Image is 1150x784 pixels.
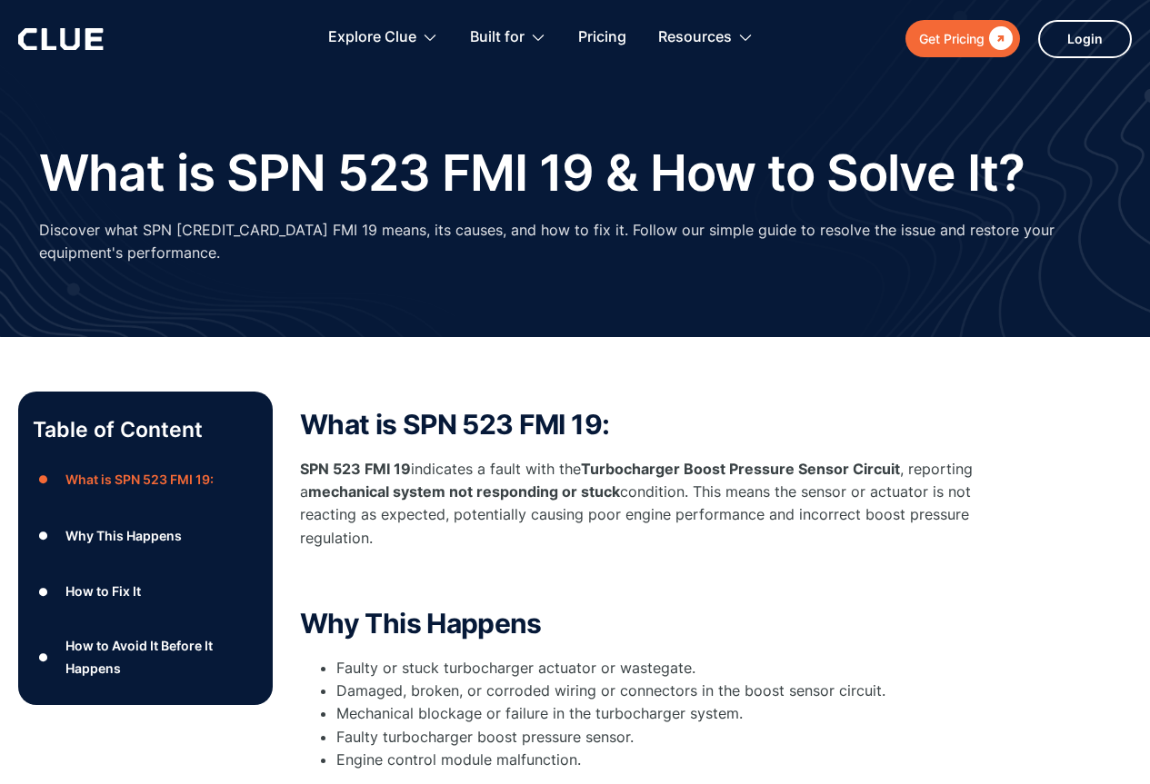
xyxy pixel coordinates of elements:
[39,145,1025,201] h1: What is SPN 523 FMI 19 & How to Solve It?
[470,9,546,66] div: Built for
[308,482,620,501] strong: mechanical system not responding or stuck
[578,9,626,66] a: Pricing
[33,634,258,680] a: ●How to Avoid It Before It Happens
[33,522,55,550] div: ●
[336,702,1027,725] li: Mechanical blockage or failure in the turbocharger system.
[336,726,1027,749] li: Faulty turbocharger boost pressure sensor.
[658,9,732,66] div: Resources
[658,9,754,66] div: Resources
[300,607,542,640] strong: Why This Happens
[33,522,258,550] a: ●Why This Happens
[65,468,214,491] div: What is SPN 523 FMI 19:
[905,20,1020,57] a: Get Pricing
[300,458,1027,550] p: indicates a fault with the , reporting a condition. This means the sensor or actuator is not reac...
[1038,20,1132,58] a: Login
[919,27,985,50] div: Get Pricing
[328,9,416,66] div: Explore Clue
[470,9,525,66] div: Built for
[985,27,1013,50] div: 
[33,578,55,605] div: ●
[336,680,1027,702] li: Damaged, broken, or corroded wiring or connectors in the boost sensor circuit.
[65,580,141,602] div: How to Fix It
[300,408,609,441] strong: What is SPN 523 FMI 19:
[39,219,1112,264] p: Discover what SPN [CREDIT_CARD_DATA] FMI 19 means, its causes, and how to fix it. Follow our simp...
[300,460,411,478] strong: SPN 523 FMI 19
[581,460,900,478] strong: Turbocharger Boost Pressure Sensor Circuit
[336,657,1027,680] li: Faulty or stuck turbocharger actuator or wastegate.
[33,415,258,444] p: Table of Content
[328,9,438,66] div: Explore Clue
[65,634,258,680] div: How to Avoid It Before It Happens
[65,524,182,547] div: Why This Happens
[336,749,1027,771] li: Engine control module malfunction.
[33,466,258,493] a: ●What is SPN 523 FMI 19:
[33,466,55,493] div: ●
[33,643,55,670] div: ●
[33,578,258,605] a: ●How to Fix It
[300,568,1027,590] p: ‍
